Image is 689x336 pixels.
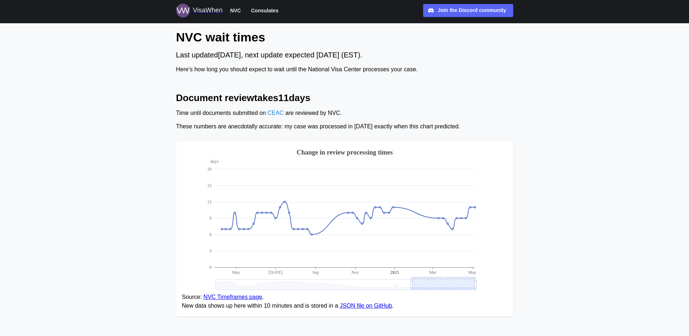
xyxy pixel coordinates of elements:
[468,270,476,275] text: May
[340,303,392,309] a: JSON file on GitHub
[176,109,513,118] div: Time until documents submitted on are reviewed by NVC.
[182,293,507,311] figcaption: Source: . New data shows up here within 10 minutes and is stored in a .
[351,270,359,275] text: Nov
[232,270,240,275] text: May
[207,183,211,188] text: 15
[209,216,211,221] text: 9
[207,167,211,172] text: 18
[268,270,283,275] text: [DATE]
[251,6,278,15] span: Consulates
[176,122,513,131] div: These numbers are anecdotally accurate: my case was processed in [DATE] exactly when this chart p...
[209,248,211,253] text: 3
[438,7,506,15] div: Join the Discord community
[230,6,241,15] span: NVC
[210,159,218,164] text: days
[423,4,513,17] a: Join the Discord community
[176,65,513,74] div: Here’s how long you should expect to wait until the National Visa Center processes your case.
[176,49,513,61] div: Last updated [DATE] , next update expected [DATE] (EST).
[209,232,211,237] text: 6
[312,270,319,275] text: Sep
[176,92,513,104] h2: Document review takes 11 days
[296,149,392,156] text: Change in review processing times
[203,294,262,300] a: NVC Timeframes page
[176,4,223,17] a: Logo for VisaWhen VisaWhen
[429,270,436,275] text: Mar
[207,199,211,204] text: 12
[390,270,399,275] text: 2025
[227,6,244,15] button: NVC
[193,5,223,16] div: VisaWhen
[209,265,211,270] text: 0
[176,29,513,45] h1: NVC wait times
[176,4,190,17] img: Logo for VisaWhen
[248,6,281,15] button: Consulates
[267,110,283,116] a: CEAC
